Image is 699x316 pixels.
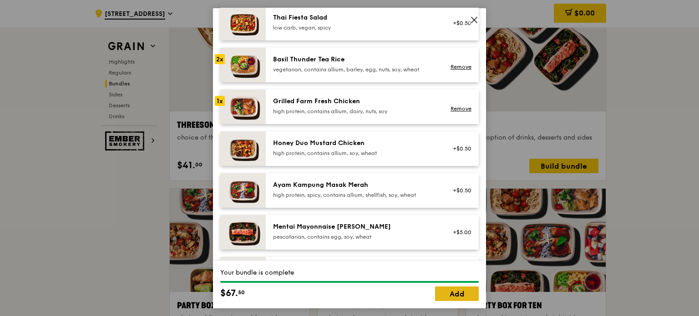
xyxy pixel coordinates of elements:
[220,286,238,300] span: $67.
[435,286,479,301] a: Add
[273,233,436,240] div: pescatarian, contains egg, soy, wheat
[273,13,436,22] div: Thai Fiesta Salad
[215,54,225,64] div: 2x
[220,47,266,82] img: daily_normal_HORZ-Basil-Thunder-Tea-Rice.jpg
[273,138,436,147] div: Honey Duo Mustard Chicken
[220,256,266,300] img: daily_normal_HORZ-Impossible-Hamburg-With-Japanese-Curry.jpg
[220,5,266,40] img: daily_normal_Thai_Fiesta_Salad__Horizontal_.jpg
[451,105,471,112] a: Remove
[273,180,436,189] div: Ayam Kampung Masak Merah
[273,149,436,156] div: high protein, contains allium, soy, wheat
[447,228,471,236] div: +$5.00
[215,95,225,105] div: 1x
[273,24,436,31] div: low carb, vegan, spicy
[273,191,436,198] div: high protein, spicy, contains allium, shellfish, soy, wheat
[273,65,436,73] div: vegetarian, contains allium, barley, egg, nuts, soy, wheat
[447,145,471,152] div: +$0.50
[238,289,245,296] span: 50
[451,64,471,70] a: Remove
[220,89,266,124] img: daily_normal_HORZ-Grilled-Farm-Fresh-Chicken.jpg
[447,19,471,26] div: +$0.50
[447,186,471,194] div: +$0.50
[220,131,266,166] img: daily_normal_Honey_Duo_Mustard_Chicken__Horizontal_.jpg
[220,215,266,249] img: daily_normal_Mentai-Mayonnaise-Aburi-Salmon-HORZ.jpg
[273,96,436,105] div: Grilled Farm Fresh Chicken
[220,268,479,277] div: Your bundle is complete
[273,222,436,231] div: Mentai Mayonnaise [PERSON_NAME]
[273,107,436,115] div: high protein, contains allium, dairy, nuts, soy
[220,173,266,207] img: daily_normal_Ayam_Kampung_Masak_Merah_Horizontal_.jpg
[273,55,436,64] div: Basil Thunder Tea Rice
